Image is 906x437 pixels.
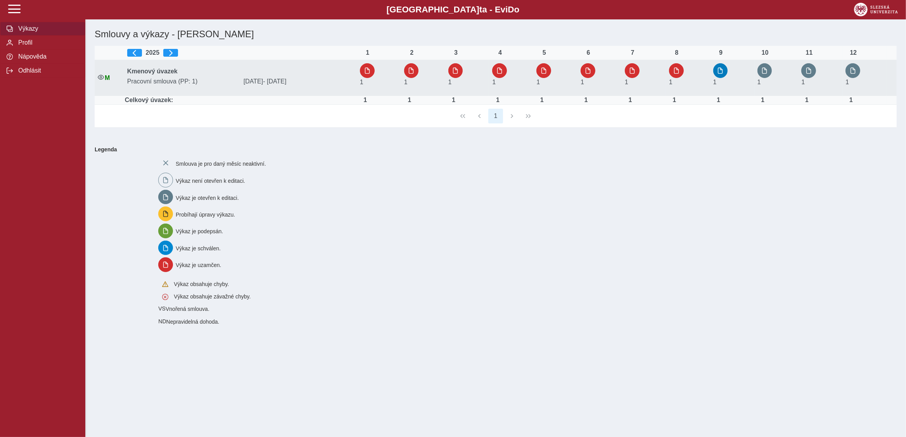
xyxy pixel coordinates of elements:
span: Výkaz je uzamčen. [176,262,221,269]
i: Smlouva je aktivní [98,74,104,80]
b: Kmenový úvazek [127,68,178,75]
div: Úvazek : 8 h / den. 40 h / týden. [534,97,550,104]
div: Úvazek : 8 h / den. 40 h / týden. [711,97,726,104]
div: Úvazek : 8 h / den. 40 h / týden. [402,97,417,104]
span: Výkaz je otevřen k editaci. [176,194,239,201]
b: [GEOGRAPHIC_DATA] a - Evi [23,5,883,15]
span: Údaje souhlasí s údaji v Magionu [105,75,110,81]
div: 2025 [127,49,354,57]
div: Úvazek : 8 h / den. 40 h / týden. [843,97,859,104]
span: Výkaz obsahuje závažné chyby. [174,293,251,300]
div: 10 [757,49,773,56]
span: Výkaz obsahuje chyby. [174,281,229,287]
span: Smlouva vnořená do kmene [158,318,166,324]
div: 11 [801,49,817,56]
div: Úvazek : 8 h / den. 40 h / týden. [622,97,638,104]
div: 8 [669,49,685,56]
span: - [DATE] [263,78,286,85]
span: Výkaz je podepsán. [176,229,223,235]
div: 12 [845,49,861,56]
div: 4 [492,49,508,56]
span: Smlouva vnořená do kmene [158,305,166,312]
div: 3 [448,49,464,56]
div: 7 [625,49,640,56]
div: Úvazek : 8 h / den. 40 h / týden. [799,97,814,104]
img: logo_web_su.png [854,3,898,16]
span: Výkaz je schválen. [176,245,221,251]
span: Úvazek : 8 h / den. 40 h / týden. [669,79,673,85]
span: Vnořená smlouva. [166,306,209,312]
div: Úvazek : 8 h / den. 40 h / týden. [446,97,462,104]
b: Legenda [92,143,894,156]
div: 5 [536,49,552,56]
div: Úvazek : 8 h / den. 40 h / týden. [755,97,771,104]
div: Úvazek : 8 h / den. 40 h / týden. [578,97,594,104]
span: Smlouva je pro daný měsíc neaktivní. [176,161,266,167]
span: o [514,5,520,14]
div: Úvazek : 8 h / den. 40 h / týden. [667,97,682,104]
div: 2 [404,49,420,56]
span: Úvazek : 8 h / den. 40 h / týden. [625,79,628,85]
span: Úvazek : 8 h / den. 40 h / týden. [492,79,496,85]
span: Výkazy [16,25,79,32]
div: Úvazek : 8 h / den. 40 h / týden. [490,97,505,104]
span: Úvazek : 8 h / den. 40 h / týden. [845,79,849,85]
span: Úvazek : 8 h / den. 40 h / týden. [360,79,363,85]
span: Úvazek : 8 h / den. 40 h / týden. [448,79,452,85]
span: Nepravidelná dohoda. [166,319,220,325]
span: [DATE] [240,78,357,85]
span: D [508,5,514,14]
div: 1 [360,49,375,56]
h1: Smlouvy a výkazy - [PERSON_NAME] [92,26,765,43]
span: Úvazek : 8 h / den. 40 h / týden. [536,79,540,85]
td: Celkový úvazek: [124,96,357,105]
div: 9 [713,49,729,56]
span: Pracovní smlouva (PP: 1) [124,78,240,85]
span: Probíhají úpravy výkazu. [176,212,235,218]
span: Úvazek : 8 h / den. 40 h / týden. [404,79,408,85]
span: Odhlásit [16,67,79,74]
span: Úvazek : 8 h / den. 40 h / týden. [757,79,761,85]
span: Úvazek : 8 h / den. 40 h / týden. [713,79,717,85]
span: Nápověda [16,53,79,60]
span: t [479,5,482,14]
button: 1 [488,109,503,123]
span: Profil [16,39,79,46]
div: 6 [581,49,596,56]
span: Úvazek : 8 h / den. 40 h / týden. [581,79,584,85]
span: Úvazek : 8 h / den. 40 h / týden. [801,79,805,85]
div: Úvazek : 8 h / den. 40 h / týden. [358,97,373,104]
span: Výkaz není otevřen k editaci. [176,178,245,184]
